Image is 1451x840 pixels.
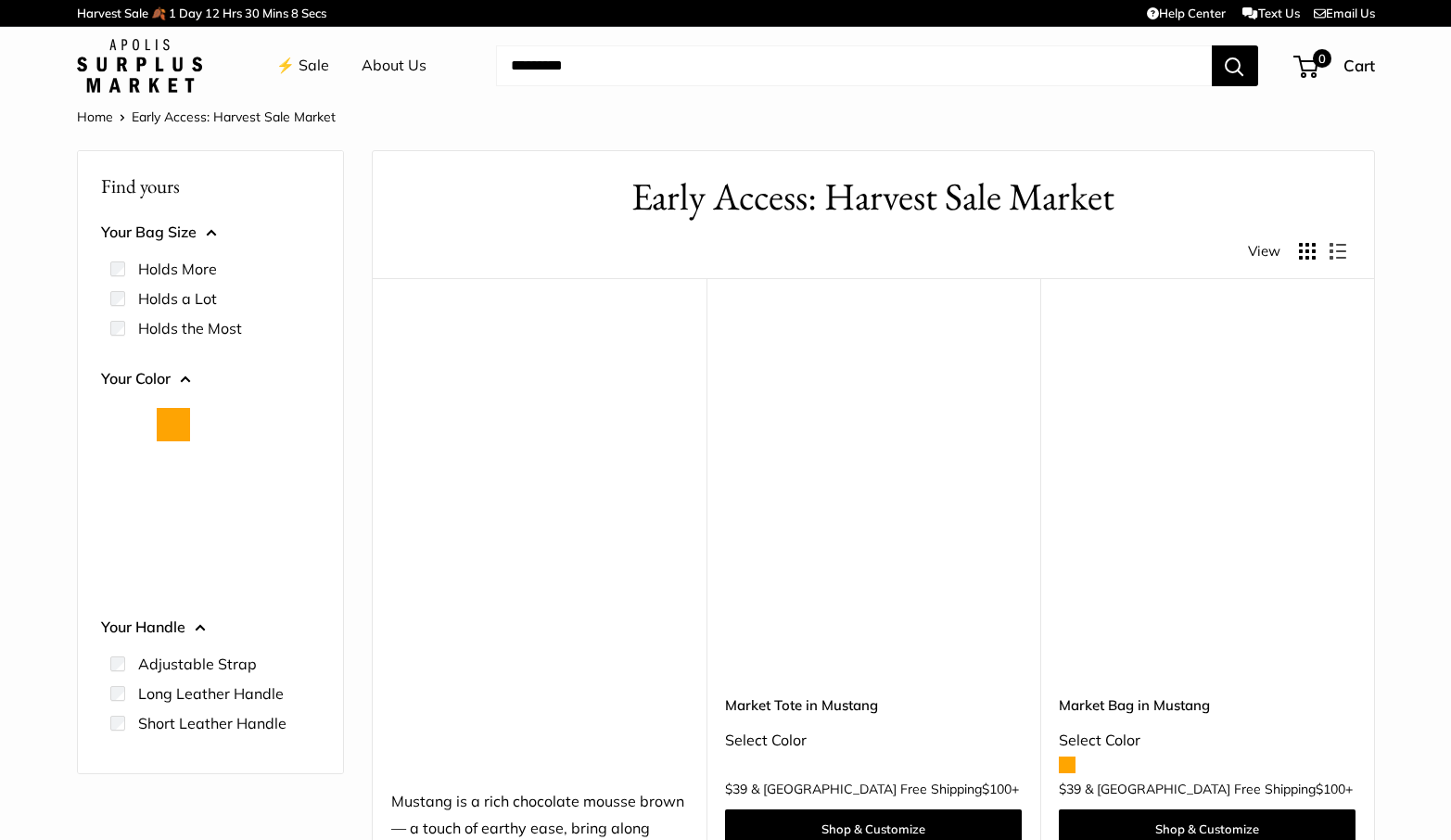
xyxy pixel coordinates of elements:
a: About Us [362,52,426,80]
button: Display products as grid [1299,243,1316,260]
nav: Breadcrumb [77,105,336,129]
button: Chenille Window Sage [261,456,294,490]
label: Adjustable Strap [138,653,257,675]
a: Market Bag in MustangMarket Bag in Mustang [1059,325,1356,621]
input: Search... [496,45,1212,86]
a: Home [77,108,113,125]
button: Your Bag Size [101,219,320,247]
label: Holds the Most [138,317,242,339]
p: Find yours [101,168,320,204]
span: 30 [245,6,260,20]
button: Your Handle [101,614,320,642]
div: Select Color [1059,727,1356,755]
span: 0 [1312,49,1330,68]
a: ⚡️ Sale [276,52,329,80]
button: Mustang [261,504,294,538]
button: Mint Sorbet [209,504,242,538]
span: Hrs [223,6,242,20]
span: $100 [982,781,1012,797]
span: $100 [1316,781,1345,797]
span: 1 [169,6,176,20]
button: White Porcelain [105,553,138,586]
button: Chenille Window Brick [209,456,242,490]
a: Help Center [1147,6,1226,20]
label: Holds More [138,258,217,280]
span: $39 [725,781,747,797]
button: Cognac [105,504,138,538]
span: 12 [205,6,220,20]
button: Chambray [157,456,190,490]
button: Daisy [157,504,190,538]
button: Search [1212,45,1258,86]
button: Orange [157,408,190,441]
h1: Early Access: Harvest Sale Market [401,170,1346,224]
button: Your Color [101,365,320,393]
span: Secs [301,6,326,20]
label: Long Leather Handle [138,682,284,705]
a: Email Us [1314,6,1375,20]
span: Day [179,6,202,20]
label: Short Leather Handle [138,712,286,734]
button: Court Green [209,408,242,441]
span: Early Access: Harvest Sale Market [132,108,336,125]
a: Market Tote in MustangMarket Tote in Mustang [725,325,1022,621]
span: & [GEOGRAPHIC_DATA] Free Shipping + [1085,783,1353,795]
button: Natural [105,408,138,441]
a: Market Tote in Mustang [725,694,1022,716]
a: Market Bag in Mustang [1059,694,1356,716]
span: Mins [262,6,288,20]
div: Select Color [725,727,1022,755]
span: Cart [1343,56,1375,75]
button: Display products as list [1330,243,1346,260]
span: View [1248,238,1280,264]
button: Blue Porcelain [105,456,138,490]
label: Holds a Lot [138,287,217,310]
span: & [GEOGRAPHIC_DATA] Free Shipping + [751,783,1019,795]
span: 8 [291,6,299,20]
span: $39 [1059,781,1081,797]
img: Apolis: Surplus Market [77,39,202,93]
a: Text Us [1242,6,1299,20]
a: 0 Cart [1295,51,1375,81]
button: Cheetah [261,408,294,441]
